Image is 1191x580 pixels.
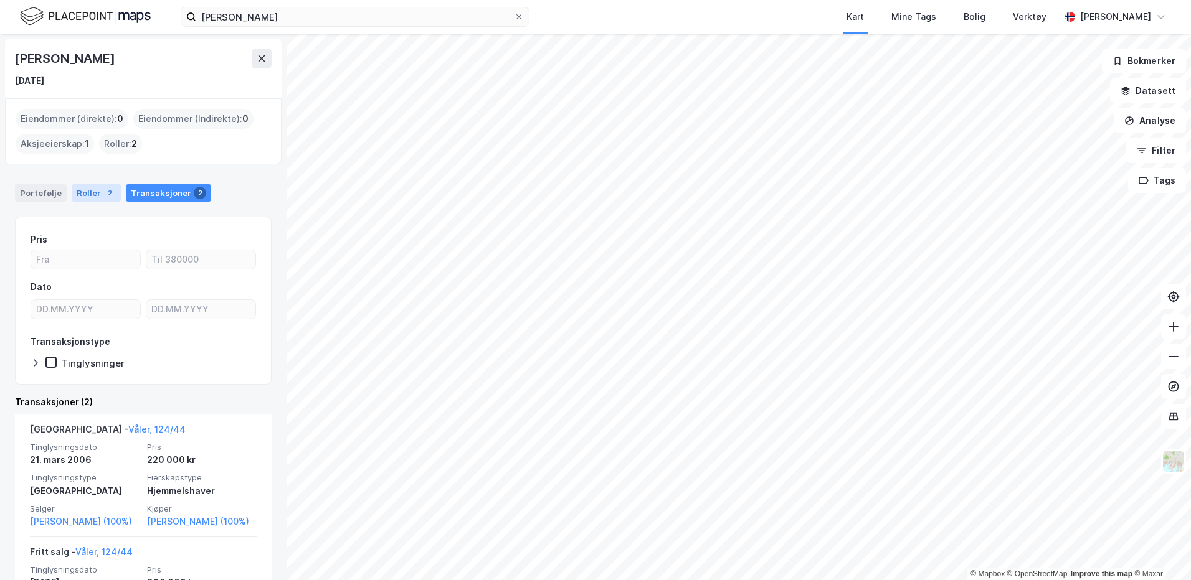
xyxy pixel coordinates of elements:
div: Roller : [99,134,142,154]
input: DD.MM.YYYY [31,300,140,319]
a: Mapbox [970,569,1005,578]
a: [PERSON_NAME] (100%) [30,514,140,529]
div: Verktøy [1013,9,1046,24]
input: Fra [31,250,140,269]
input: DD.MM.YYYY [146,300,255,319]
span: Eierskapstype [147,472,257,483]
div: [DATE] [15,73,44,88]
button: Datasett [1110,78,1186,103]
div: Transaksjoner [126,184,211,202]
button: Filter [1126,138,1186,163]
button: Tags [1128,168,1186,193]
div: 21. mars 2006 [30,452,140,467]
div: Eiendommer (direkte) : [16,109,128,129]
div: Tinglysninger [62,357,125,369]
div: Pris [31,232,47,247]
div: Hjemmelshaver [147,484,257,498]
a: Improve this map [1071,569,1132,578]
div: 2 [103,187,116,199]
input: Til 380000 [146,250,255,269]
img: logo.f888ab2527a4732fd821a326f86c7f29.svg [20,6,151,27]
div: Eiendommer (Indirekte) : [133,109,254,129]
div: Bolig [964,9,985,24]
div: Kontrollprogram for chat [1129,520,1191,580]
div: Aksjeeierskap : [16,134,94,154]
a: Våler, 124/44 [128,424,186,434]
div: Fritt salg - [30,545,133,564]
div: [GEOGRAPHIC_DATA] [30,484,140,498]
span: 2 [131,136,137,151]
span: Selger [30,503,140,514]
a: [PERSON_NAME] (100%) [147,514,257,529]
div: Portefølje [15,184,67,202]
span: Tinglysningstype [30,472,140,483]
span: Tinglysningsdato [30,442,140,452]
span: Tinglysningsdato [30,564,140,575]
a: Våler, 124/44 [75,546,133,557]
div: Dato [31,279,52,294]
button: Analyse [1114,108,1186,133]
span: Pris [147,442,257,452]
div: Kart [847,9,864,24]
iframe: Chat Widget [1129,520,1191,580]
div: 220 000 kr [147,452,257,467]
div: Mine Tags [891,9,936,24]
div: Transaksjoner (2) [15,395,272,409]
span: 0 [242,111,249,126]
a: OpenStreetMap [1007,569,1068,578]
span: Kjøper [147,503,257,514]
span: 1 [85,136,89,151]
div: Transaksjonstype [31,334,110,349]
div: [PERSON_NAME] [15,49,117,68]
img: Z [1162,449,1185,473]
div: Roller [72,184,121,202]
div: [GEOGRAPHIC_DATA] - [30,422,186,442]
span: 0 [117,111,123,126]
input: Søk på adresse, matrikkel, gårdeiere, leietakere eller personer [196,7,514,26]
span: Pris [147,564,257,575]
button: Bokmerker [1102,49,1186,73]
div: [PERSON_NAME] [1080,9,1151,24]
div: 2 [194,187,206,199]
